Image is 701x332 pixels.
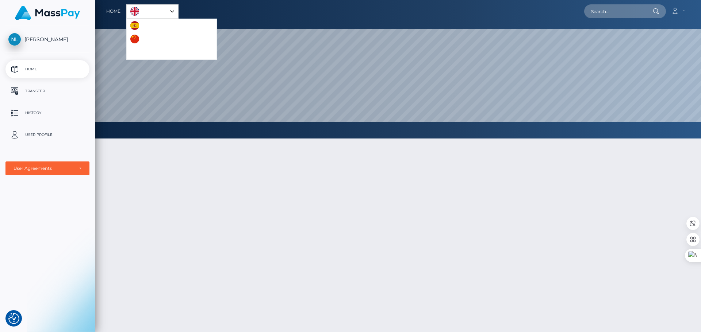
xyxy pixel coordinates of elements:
a: Transfer [5,82,89,100]
div: Language [126,4,179,19]
a: 中文 (简体) [127,32,171,46]
p: User Profile [8,129,87,140]
aside: Language selected: English [126,4,179,19]
a: Home [5,60,89,78]
span: [PERSON_NAME] [5,36,89,43]
a: Español [127,19,168,32]
div: User Agreements [14,165,73,171]
a: User Profile [5,126,89,144]
p: History [8,108,87,118]
p: Home [8,64,87,75]
img: MassPay [15,6,80,20]
a: History [5,104,89,122]
a: English [127,5,178,18]
a: Home [106,4,120,19]
input: Search... [584,4,653,18]
button: User Agreements [5,161,89,175]
p: Transfer [8,86,87,97]
button: Consent Preferences [8,313,19,324]
img: Revisit consent button [8,313,19,324]
a: Português ([GEOGRAPHIC_DATA]) [127,46,217,59]
ul: Language list [126,19,217,60]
